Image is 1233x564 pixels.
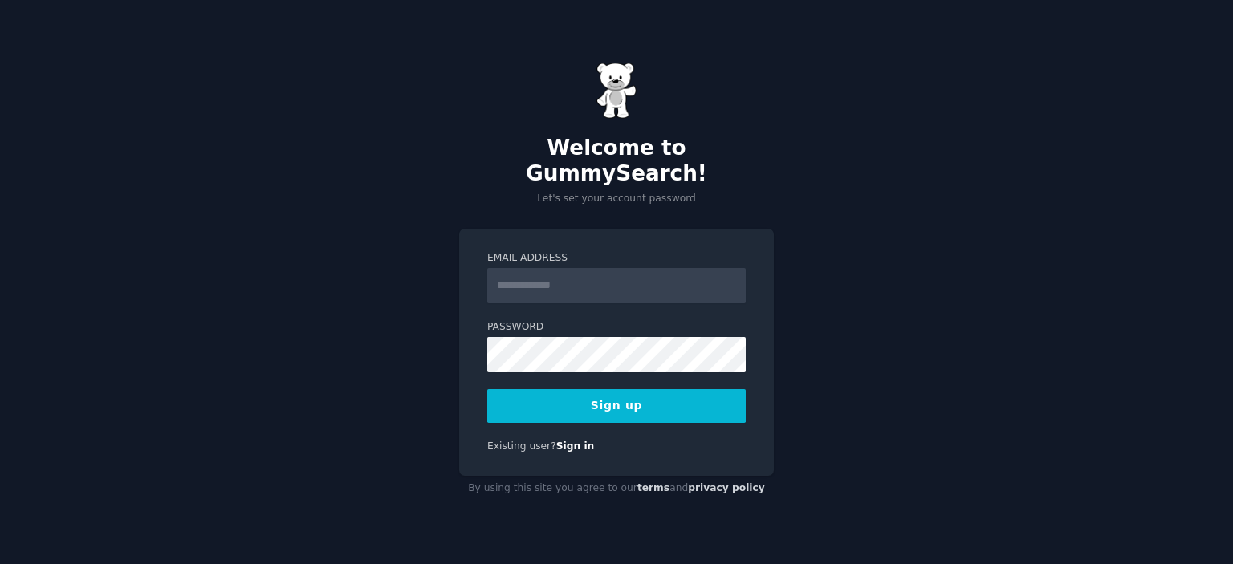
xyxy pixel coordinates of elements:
div: By using this site you agree to our and [459,476,774,501]
img: Gummy Bear [596,63,637,119]
a: terms [637,482,669,493]
button: Sign up [487,389,746,423]
a: privacy policy [688,482,765,493]
label: Email Address [487,251,746,266]
span: Existing user? [487,440,556,452]
a: Sign in [556,440,595,452]
h2: Welcome to GummySearch! [459,136,774,186]
label: Password [487,320,746,335]
p: Let's set your account password [459,192,774,206]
